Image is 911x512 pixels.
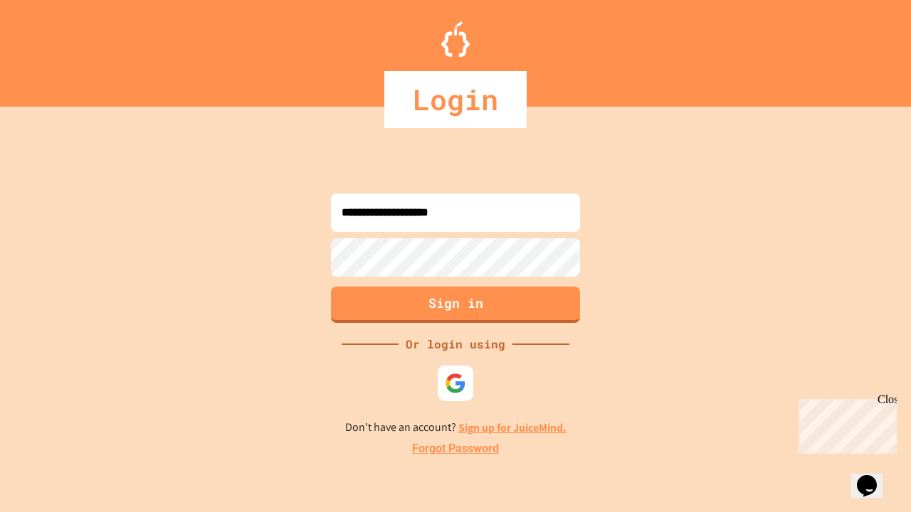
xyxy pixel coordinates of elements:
img: google-icon.svg [445,373,466,394]
iframe: chat widget [851,455,897,498]
div: Chat with us now!Close [6,6,98,90]
iframe: chat widget [793,393,897,454]
a: Sign up for JuiceMind. [458,420,567,435]
div: Or login using [399,336,512,353]
a: Forgot Password [412,440,499,457]
button: Sign in [331,287,580,323]
img: Logo.svg [441,21,470,57]
p: Don't have an account? [345,419,567,437]
div: Login [384,71,527,128]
